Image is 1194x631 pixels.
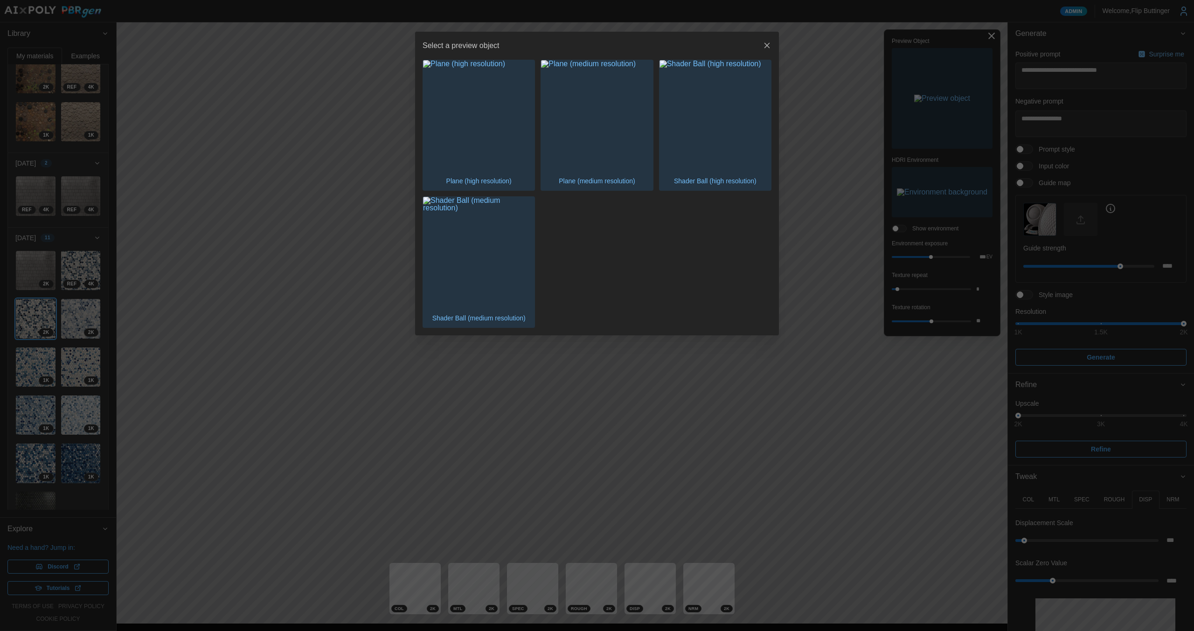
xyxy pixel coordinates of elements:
[554,172,639,190] p: Plane (medium resolution)
[659,60,771,191] button: Shader Ball (high resolution)Shader Ball (high resolution)
[541,60,653,191] button: Plane (medium resolution)Plane (medium resolution)
[669,172,761,190] p: Shader Ball (high resolution)
[423,60,535,191] button: Plane (high resolution)Plane (high resolution)
[541,60,653,172] img: Plane (medium resolution)
[423,60,535,172] img: Plane (high resolution)
[423,196,535,328] button: Shader Ball (medium resolution)Shader Ball (medium resolution)
[659,60,771,172] img: Shader Ball (high resolution)
[428,309,530,327] p: Shader Ball (medium resolution)
[423,197,535,308] img: Shader Ball (medium resolution)
[442,172,516,190] p: Plane (high resolution)
[423,42,500,49] h2: Select a preview object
